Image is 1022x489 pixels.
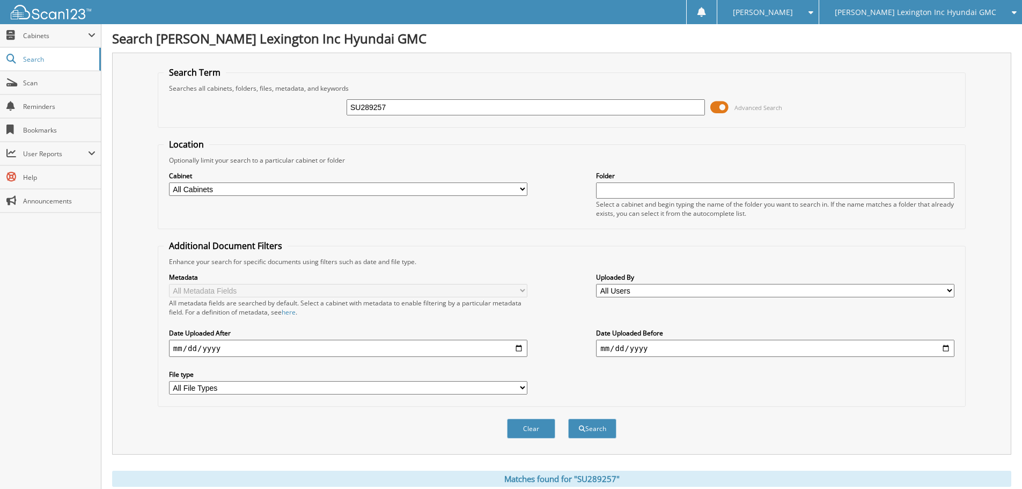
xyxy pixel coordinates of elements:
[23,149,88,158] span: User Reports
[733,9,793,16] span: [PERSON_NAME]
[164,67,226,78] legend: Search Term
[734,104,782,112] span: Advanced Search
[23,196,95,206] span: Announcements
[169,340,527,357] input: start
[23,78,95,87] span: Scan
[164,240,288,252] legend: Additional Document Filters
[11,5,91,19] img: scan123-logo-white.svg
[23,126,95,135] span: Bookmarks
[568,419,616,439] button: Search
[596,329,954,338] label: Date Uploaded Before
[596,171,954,180] label: Folder
[112,30,1011,47] h1: Search [PERSON_NAME] Lexington Inc Hyundai GMC
[282,308,296,317] a: here
[507,419,555,439] button: Clear
[164,84,960,93] div: Searches all cabinets, folders, files, metadata, and keywords
[23,55,94,64] span: Search
[23,173,95,182] span: Help
[596,200,954,218] div: Select a cabinet and begin typing the name of the folder you want to search in. If the name match...
[169,370,527,379] label: File type
[112,471,1011,487] div: Matches found for "SU289257"
[23,31,88,40] span: Cabinets
[169,273,527,282] label: Metadata
[164,138,209,150] legend: Location
[169,329,527,338] label: Date Uploaded After
[169,298,527,317] div: All metadata fields are searched by default. Select a cabinet with metadata to enable filtering b...
[835,9,996,16] span: [PERSON_NAME] Lexington Inc Hyundai GMC
[596,340,954,357] input: end
[164,257,960,266] div: Enhance your search for specific documents using filters such as date and file type.
[169,171,527,180] label: Cabinet
[596,273,954,282] label: Uploaded By
[23,102,95,111] span: Reminders
[164,156,960,165] div: Optionally limit your search to a particular cabinet or folder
